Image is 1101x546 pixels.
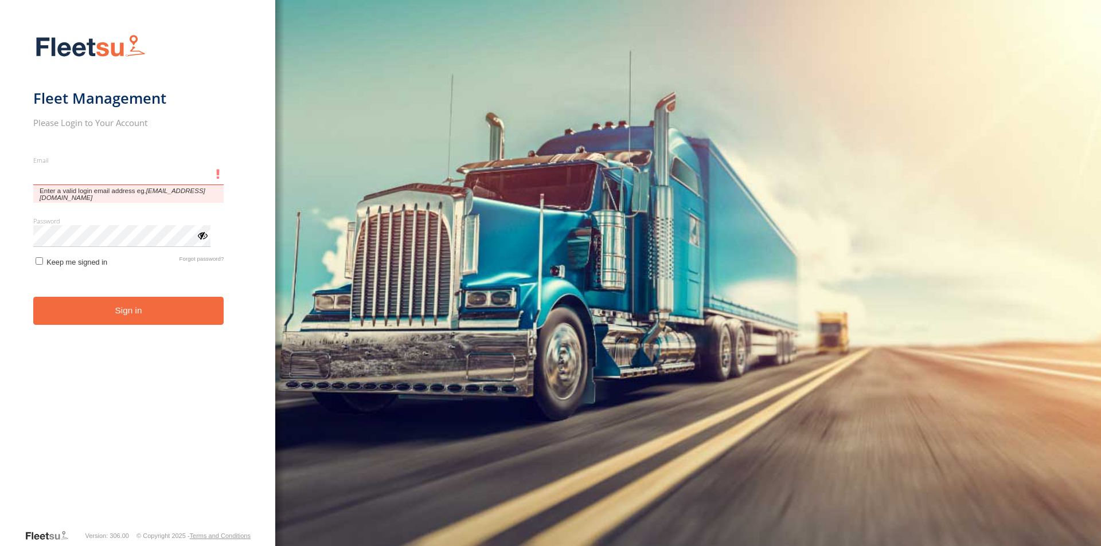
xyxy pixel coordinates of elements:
div: ViewPassword [196,229,208,241]
img: Fleetsu [33,32,148,61]
a: Terms and Conditions [190,532,251,539]
a: Visit our Website [25,530,77,541]
div: Version: 306.00 [85,532,129,539]
h1: Fleet Management [33,89,224,108]
a: Forgot password? [179,256,224,266]
div: © Copyright 2025 - [136,532,251,539]
label: Password [33,217,224,225]
span: Keep me signed in [46,258,107,266]
span: Enter a valid login email address eg. [33,185,224,203]
form: main [33,28,243,529]
h2: Please Login to Your Account [33,117,224,128]
button: Sign in [33,297,224,325]
label: Email [33,156,224,164]
em: [EMAIL_ADDRESS][DOMAIN_NAME] [40,187,205,201]
input: Keep me signed in [36,257,43,265]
